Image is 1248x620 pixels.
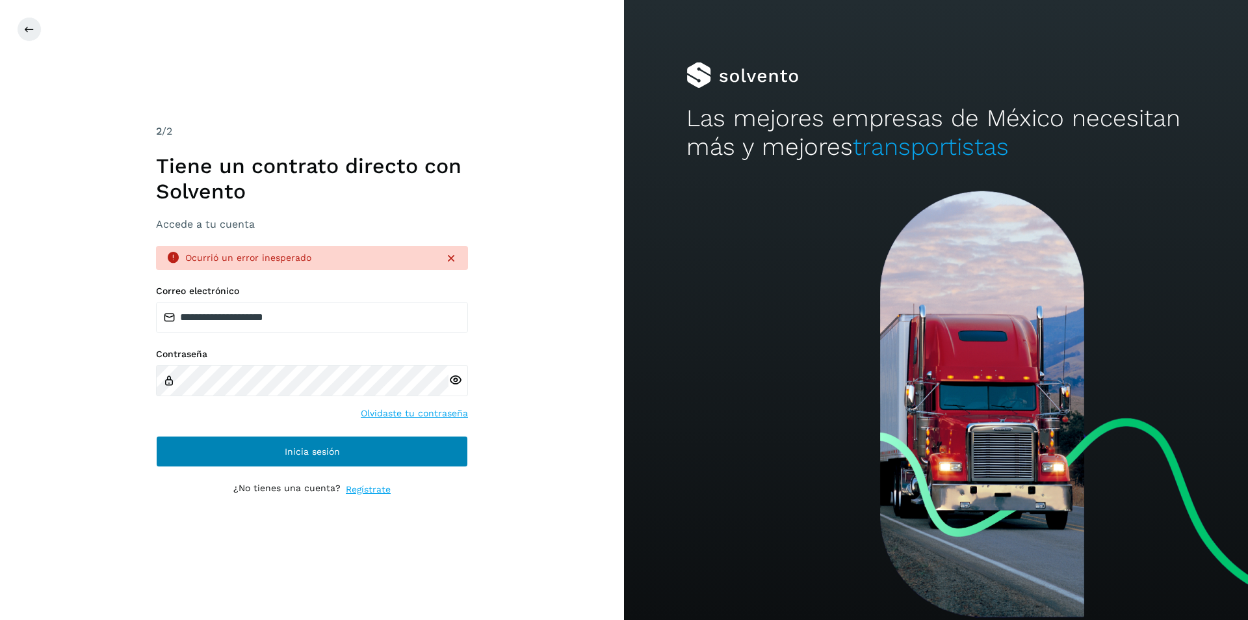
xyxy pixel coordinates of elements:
p: ¿No tienes una cuenta? [233,483,341,496]
label: Correo electrónico [156,286,468,297]
h2: Las mejores empresas de México necesitan más y mejores [686,104,1186,162]
button: Inicia sesión [156,436,468,467]
a: Olvidaste tu contraseña [361,407,468,420]
div: Ocurrió un error inesperado [185,251,434,265]
a: Regístrate [346,483,391,496]
h1: Tiene un contrato directo con Solvento [156,154,468,204]
span: 2 [156,125,162,137]
span: transportistas [853,133,1009,161]
h3: Accede a tu cuenta [156,218,468,230]
span: Inicia sesión [285,447,340,456]
div: /2 [156,124,468,139]
label: Contraseña [156,349,468,360]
